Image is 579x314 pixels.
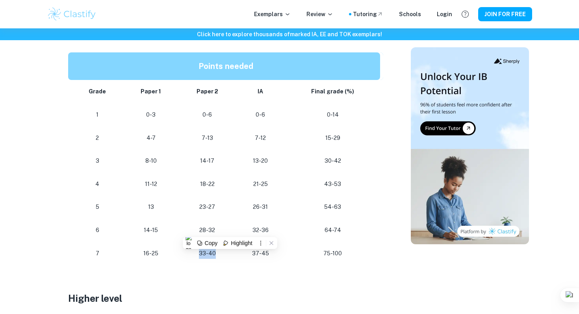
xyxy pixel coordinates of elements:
[185,156,230,166] p: 14-17
[78,179,117,190] p: 4
[78,225,117,236] p: 6
[130,202,172,212] p: 13
[437,10,452,19] a: Login
[242,156,279,166] p: 13-20
[141,88,161,95] strong: Paper 1
[399,10,421,19] a: Schools
[185,225,230,236] p: 28-32
[185,248,230,259] p: 33-40
[197,88,218,95] strong: Paper 2
[291,202,374,212] p: 54-63
[291,133,374,143] p: 15-29
[89,88,106,95] strong: Grade
[458,7,472,21] button: Help and Feedback
[353,10,383,19] a: Tutoring
[242,133,279,143] p: 7-12
[185,133,230,143] p: 7-13
[291,110,374,120] p: 0-14
[411,47,529,244] img: Thumbnail
[78,248,117,259] p: 7
[78,133,117,143] p: 2
[306,10,333,19] p: Review
[130,225,172,236] p: 14-15
[130,248,172,259] p: 16-25
[291,179,374,190] p: 43-53
[242,110,279,120] p: 0-6
[242,225,279,236] p: 32-36
[478,7,532,21] button: JOIN FOR FREE
[130,179,172,190] p: 11-12
[242,179,279,190] p: 21-25
[291,248,374,259] p: 75-100
[47,6,97,22] img: Clastify logo
[199,61,253,71] strong: Points needed
[258,88,263,95] strong: IA
[78,110,117,120] p: 1
[291,225,374,236] p: 64-74
[291,156,374,166] p: 30-42
[242,202,279,212] p: 26-31
[242,248,279,259] p: 37-45
[130,110,172,120] p: 0-3
[78,156,117,166] p: 3
[68,293,122,304] span: Higher level
[185,179,230,190] p: 18-22
[2,30,577,39] h6: Click here to explore thousands of marked IA, EE and TOK exemplars !
[130,133,172,143] p: 4-7
[311,88,354,95] strong: Final grade (%)
[185,110,230,120] p: 0-6
[185,202,230,212] p: 23-27
[130,156,172,166] p: 8-10
[78,202,117,212] p: 5
[254,10,291,19] p: Exemplars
